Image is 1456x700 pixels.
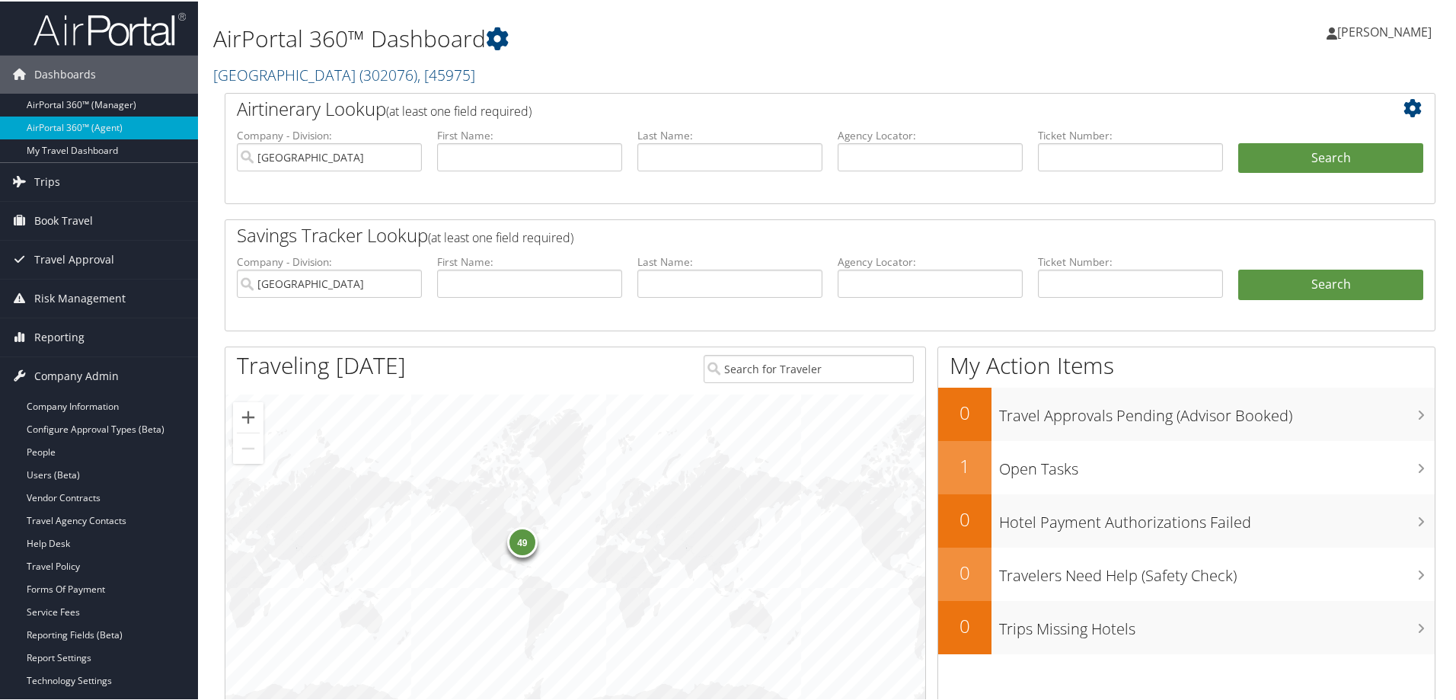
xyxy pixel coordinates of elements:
[999,503,1435,532] h3: Hotel Payment Authorizations Failed
[237,126,422,142] label: Company - Division:
[34,317,85,355] span: Reporting
[1327,8,1447,53] a: [PERSON_NAME]
[938,505,991,531] h2: 0
[999,396,1435,425] h3: Travel Approvals Pending (Advisor Booked)
[237,253,422,268] label: Company - Division:
[938,348,1435,380] h1: My Action Items
[938,439,1435,493] a: 1Open Tasks
[938,546,1435,599] a: 0Travelers Need Help (Safety Check)
[237,221,1323,247] h2: Savings Tracker Lookup
[1038,126,1223,142] label: Ticket Number:
[637,253,822,268] label: Last Name:
[637,126,822,142] label: Last Name:
[938,612,991,638] h2: 0
[999,449,1435,478] h3: Open Tasks
[1337,22,1432,39] span: [PERSON_NAME]
[838,253,1023,268] label: Agency Locator:
[428,228,573,245] span: (at least one field required)
[938,386,1435,439] a: 0Travel Approvals Pending (Advisor Booked)
[999,609,1435,638] h3: Trips Missing Hotels
[417,63,475,84] span: , [ 45975 ]
[938,452,991,478] h2: 1
[437,253,622,268] label: First Name:
[213,63,475,84] a: [GEOGRAPHIC_DATA]
[34,161,60,200] span: Trips
[999,556,1435,585] h3: Travelers Need Help (Safety Check)
[233,432,263,462] button: Zoom out
[34,356,119,394] span: Company Admin
[237,348,406,380] h1: Traveling [DATE]
[1238,268,1423,299] a: Search
[34,239,114,277] span: Travel Approval
[838,126,1023,142] label: Agency Locator:
[34,54,96,92] span: Dashboards
[938,398,991,424] h2: 0
[237,268,422,296] input: search accounts
[233,401,263,431] button: Zoom in
[34,200,93,238] span: Book Travel
[34,278,126,316] span: Risk Management
[938,493,1435,546] a: 0Hotel Payment Authorizations Failed
[359,63,417,84] span: ( 302076 )
[1238,142,1423,172] button: Search
[938,558,991,584] h2: 0
[704,353,914,382] input: Search for Traveler
[437,126,622,142] label: First Name:
[213,21,1036,53] h1: AirPortal 360™ Dashboard
[34,10,186,46] img: airportal-logo.png
[506,526,537,556] div: 49
[1038,253,1223,268] label: Ticket Number:
[938,599,1435,653] a: 0Trips Missing Hotels
[386,101,532,118] span: (at least one field required)
[237,94,1323,120] h2: Airtinerary Lookup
